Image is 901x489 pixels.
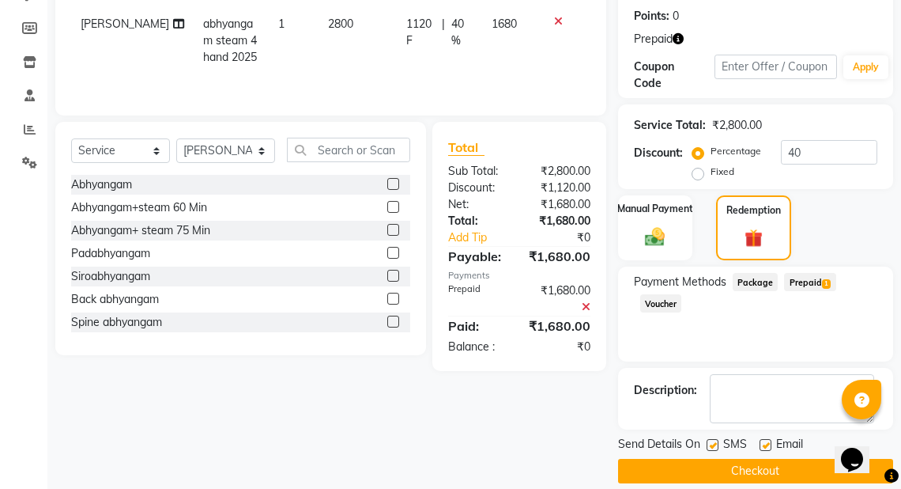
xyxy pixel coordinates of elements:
[711,144,761,158] label: Percentage
[406,16,436,49] span: 1120 F
[634,31,673,47] span: Prepaid
[448,139,484,156] span: Total
[287,138,410,162] input: Search or Scan
[519,213,602,229] div: ₹1,680.00
[519,163,602,180] div: ₹2,800.00
[436,229,533,246] a: Add Tip
[436,282,519,316] div: Prepaid
[618,436,700,456] span: Send Details On
[436,163,519,180] div: Sub Total:
[776,436,803,456] span: Email
[711,165,734,179] label: Fixed
[517,247,602,266] div: ₹1,680.00
[278,17,285,31] span: 1
[71,222,210,239] div: Abhyangam+ steam 75 Min
[634,145,683,161] div: Discount:
[436,317,516,335] div: Paid:
[634,274,726,290] span: Payment Methods
[448,269,590,282] div: Payments
[442,16,445,49] span: |
[519,180,602,196] div: ₹1,120.00
[639,226,671,248] img: _cash.svg
[203,17,257,64] span: abhyangam steam 4 hand 2025
[618,459,893,483] button: Checkout
[71,176,132,193] div: Abhyangam
[517,317,602,335] div: ₹1,680.00
[634,8,669,25] div: Points:
[673,8,679,25] div: 0
[71,268,150,285] div: Siroabhyangam
[451,16,473,49] span: 40 %
[617,202,693,216] label: Manual Payment
[492,17,517,31] span: 1680
[81,17,169,31] span: [PERSON_NAME]
[71,314,162,331] div: Spine abhyangam
[436,213,519,229] div: Total:
[714,55,836,79] input: Enter Offer / Coupon Code
[822,279,831,289] span: 1
[519,196,602,213] div: ₹1,680.00
[71,245,150,262] div: Padabhyangam
[71,291,159,308] div: Back abhyangam
[328,17,353,31] span: 2800
[723,436,747,456] span: SMS
[533,229,601,246] div: ₹0
[712,117,762,134] div: ₹2,800.00
[436,339,519,355] div: Balance :
[784,273,835,291] span: Prepaid
[436,247,516,266] div: Payable:
[634,117,706,134] div: Service Total:
[634,382,697,399] div: Description:
[726,203,781,218] label: Redemption
[634,59,715,92] div: Coupon Code
[835,426,885,473] iframe: chat widget
[436,196,519,213] div: Net:
[843,55,888,79] button: Apply
[519,339,602,355] div: ₹0
[733,273,778,291] span: Package
[519,282,602,316] div: ₹1,680.00
[71,199,207,216] div: Abhyangam+steam 60 Min
[739,227,769,250] img: _gift.svg
[436,180,519,196] div: Discount:
[640,294,682,313] span: Voucher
